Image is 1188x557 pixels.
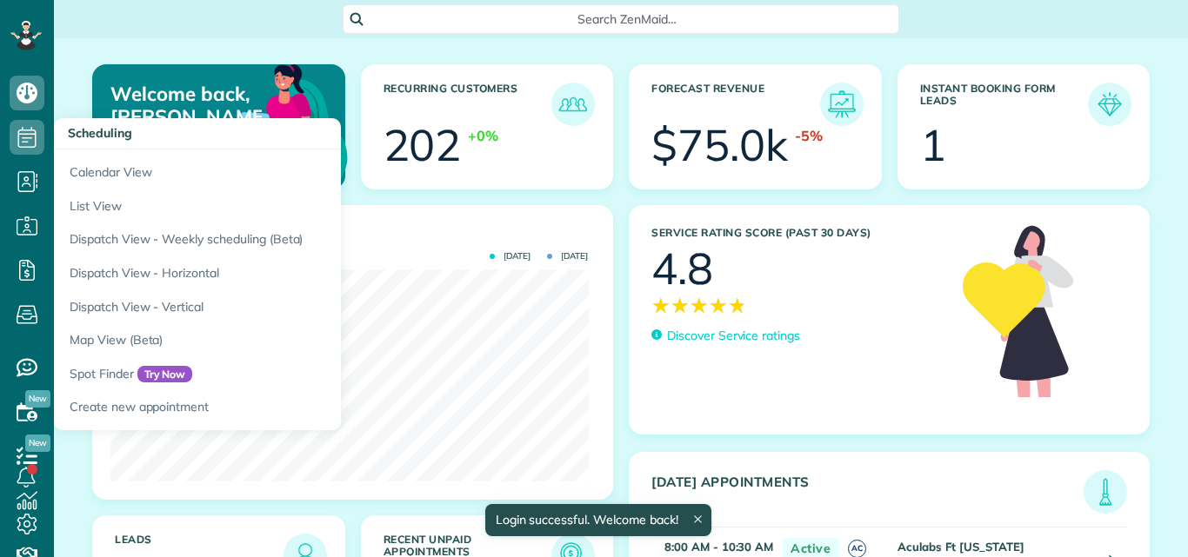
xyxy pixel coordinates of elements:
[651,247,713,290] div: 4.8
[667,327,800,345] p: Discover Service ratings
[1092,87,1127,122] img: icon_form_leads-04211a6a04a5b2264e4ee56bc0799ec3eb69b7e499cbb523a139df1d13a81ae0.png
[25,434,50,452] span: New
[690,290,709,321] span: ★
[54,222,489,256] a: Dispatch View - Weekly scheduling (Beta)
[54,390,489,430] a: Create new appointment
[490,252,531,261] span: [DATE]
[68,125,132,141] span: Scheduling
[795,126,823,146] div: -5%
[671,290,690,321] span: ★
[115,228,595,243] h3: Actual Revenue this month
[468,126,498,146] div: +0%
[556,87,591,122] img: icon_recurring_customers-cf858462ba22bcd05b5a5880d41d6543d210077de5bb9ebc9590e49fd87d84ed.png
[110,83,262,129] p: Welcome back, [PERSON_NAME]!
[709,290,728,321] span: ★
[1088,474,1123,509] img: icon_todays_appointments-901f7ab196bb0bea1936b74009e4eb5ffbc2d2711fa7634e0d609ed5ef32b18b.png
[824,87,859,122] img: icon_forecast_revenue-8c13a41c7ed35a8dcfafea3cbb826a0462acb37728057bba2d056411b612bbbe.png
[651,327,800,345] a: Discover Service ratings
[137,366,193,383] span: Try Now
[484,504,711,536] div: Login successful. Welcome back!
[651,227,945,239] h3: Service Rating score (past 30 days)
[651,123,788,167] div: $75.0k
[651,474,1084,514] h3: [DATE] Appointments
[651,290,671,321] span: ★
[664,540,773,554] strong: 8:00 AM - 10:30 AM
[384,83,552,126] h3: Recurring Customers
[54,323,489,357] a: Map View (Beta)
[54,149,489,189] a: Calendar View
[384,123,462,167] div: 202
[183,44,351,213] img: dashboard_welcome-42a62b7d889689a78055ac9021e634bf52bae3f8056760290aed330b23ab8690.png
[54,357,489,391] a: Spot FinderTry Now
[547,252,588,261] span: [DATE]
[54,189,489,223] a: List View
[651,83,820,126] h3: Forecast Revenue
[25,390,50,408] span: New
[54,256,489,290] a: Dispatch View - Horizontal
[920,83,1089,126] h3: Instant Booking Form Leads
[54,290,489,324] a: Dispatch View - Vertical
[898,540,1024,554] strong: Aculabs Ft [US_STATE]
[920,123,946,167] div: 1
[728,290,747,321] span: ★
